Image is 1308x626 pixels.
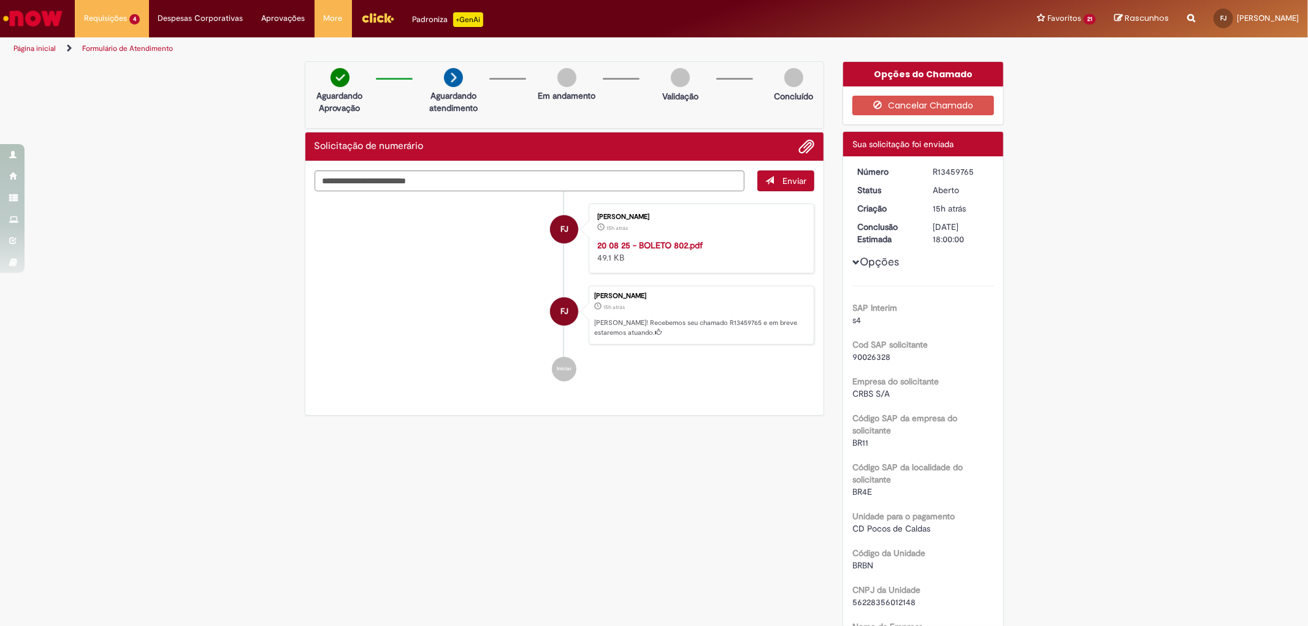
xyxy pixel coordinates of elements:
[852,388,890,399] span: CRBS S/A
[852,584,920,595] b: CNPJ da Unidade
[848,166,924,178] dt: Número
[662,90,698,102] p: Validação
[594,292,808,300] div: [PERSON_NAME]
[158,12,243,25] span: Despesas Corporativas
[1084,14,1096,25] span: 21
[848,202,924,215] dt: Criação
[324,12,343,25] span: More
[933,203,966,214] time: 28/08/2025 18:05:45
[603,303,625,311] span: 15h atrás
[852,597,916,608] span: 56228356012148
[560,215,568,244] span: FJ
[671,68,690,87] img: img-circle-grey.png
[9,37,863,60] ul: Trilhas de página
[310,90,370,114] p: Aguardando Aprovação
[606,224,628,232] span: 15h atrás
[843,62,1003,86] div: Opções do Chamado
[550,215,578,243] div: Fabricio De Carvalho Jeronimo
[1125,12,1169,24] span: Rascunhos
[413,12,483,27] div: Padroniza
[1220,14,1226,22] span: FJ
[538,90,595,102] p: Em andamento
[129,14,140,25] span: 4
[84,12,127,25] span: Requisições
[848,184,924,196] dt: Status
[315,191,815,394] ul: Histórico de tíquete
[852,376,939,387] b: Empresa do solicitante
[782,175,806,186] span: Enviar
[1237,13,1299,23] span: [PERSON_NAME]
[424,90,483,114] p: Aguardando atendimento
[933,202,990,215] div: 28/08/2025 18:05:45
[603,303,625,311] time: 28/08/2025 18:05:45
[331,68,350,87] img: check-circle-green.png
[262,12,305,25] span: Aprovações
[597,240,703,251] a: 20 08 25 - BOLETO 802.pdf
[852,511,955,522] b: Unidade para o pagamento
[852,462,963,485] b: Código SAP da localidade do solicitante
[757,170,814,191] button: Enviar
[315,170,745,191] textarea: Digite sua mensagem aqui...
[933,203,966,214] span: 15h atrás
[453,12,483,27] p: +GenAi
[852,339,928,350] b: Cod SAP solicitante
[597,239,801,264] div: 49.1 KB
[606,224,628,232] time: 28/08/2025 18:05:40
[852,351,890,362] span: 90026328
[933,166,990,178] div: R13459765
[444,68,463,87] img: arrow-next.png
[82,44,173,53] a: Formulário de Atendimento
[852,96,994,115] button: Cancelar Chamado
[550,297,578,326] div: Fabricio De Carvalho Jeronimo
[852,437,868,448] span: BR11
[13,44,56,53] a: Página inicial
[594,318,808,337] p: [PERSON_NAME]! Recebemos seu chamado R13459765 e em breve estaremos atuando.
[798,139,814,155] button: Adicionar anexos
[933,221,990,245] div: [DATE] 18:00:00
[1114,13,1169,25] a: Rascunhos
[852,413,957,436] b: Código SAP da empresa do solicitante
[557,68,576,87] img: img-circle-grey.png
[784,68,803,87] img: img-circle-grey.png
[852,486,872,497] span: BR4E
[852,139,954,150] span: Sua solicitação foi enviada
[852,315,861,326] span: s4
[852,560,873,571] span: BRBN
[1047,12,1081,25] span: Favoritos
[597,213,801,221] div: [PERSON_NAME]
[848,221,924,245] dt: Conclusão Estimada
[852,548,925,559] b: Código da Unidade
[933,184,990,196] div: Aberto
[1,6,64,31] img: ServiceNow
[361,9,394,27] img: click_logo_yellow_360x200.png
[774,90,813,102] p: Concluído
[315,286,815,345] li: Fabricio De Carvalho Jeronimo
[315,141,424,152] h2: Solicitação de numerário Histórico de tíquete
[852,523,930,534] span: CD Pocos de Caldas
[852,302,897,313] b: SAP Interim
[560,297,568,326] span: FJ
